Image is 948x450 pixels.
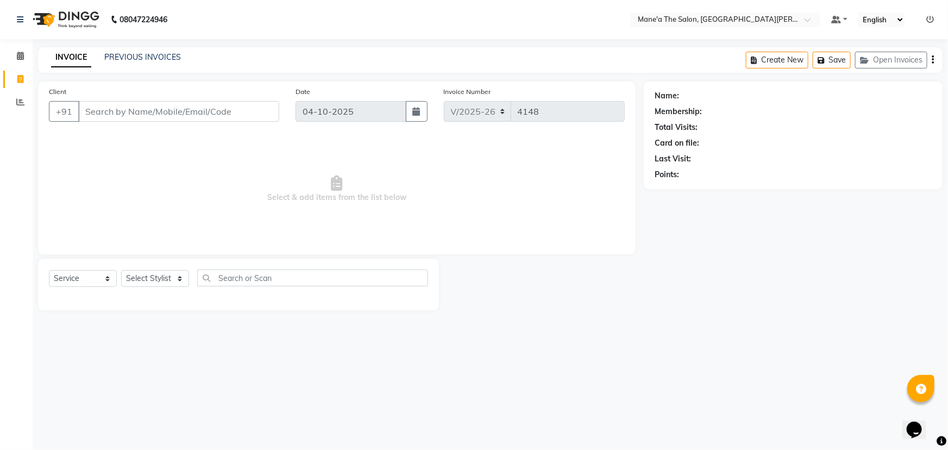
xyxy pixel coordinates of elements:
div: Membership: [655,106,702,117]
iframe: chat widget [902,407,937,439]
span: Select & add items from the list below [49,135,625,243]
b: 08047224946 [120,4,167,35]
button: Create New [746,52,808,68]
button: +91 [49,101,79,122]
input: Search or Scan [197,270,428,286]
img: logo [28,4,102,35]
label: Date [296,87,310,97]
div: Total Visits: [655,122,698,133]
a: PREVIOUS INVOICES [104,52,181,62]
div: Card on file: [655,137,699,149]
input: Search by Name/Mobile/Email/Code [78,101,279,122]
label: Client [49,87,66,97]
button: Open Invoices [855,52,927,68]
a: INVOICE [51,48,91,67]
button: Save [813,52,851,68]
div: Points: [655,169,679,180]
label: Invoice Number [444,87,491,97]
div: Name: [655,90,679,102]
div: Last Visit: [655,153,691,165]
